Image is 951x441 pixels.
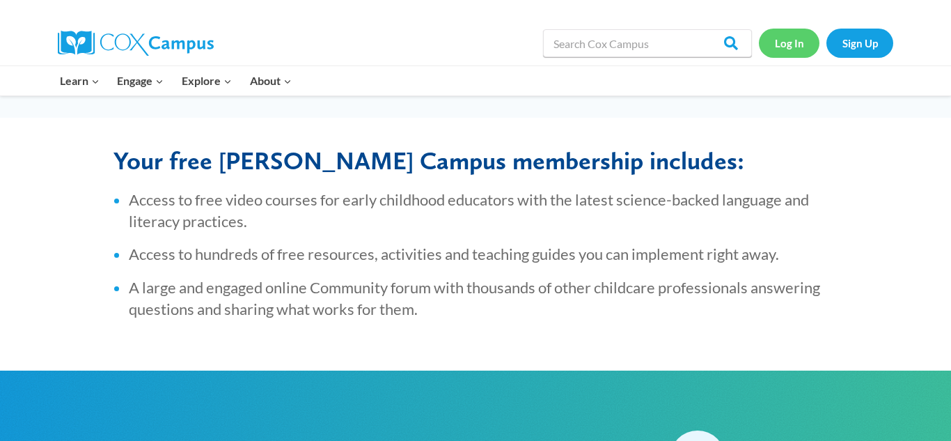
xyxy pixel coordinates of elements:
[129,189,838,233] li: Access to free video courses for early childhood educators with the latest science-backed languag...
[543,29,752,57] input: Search Cox Campus
[51,66,109,95] button: Child menu of Learn
[826,29,893,57] a: Sign Up
[241,66,301,95] button: Child menu of About
[113,146,744,176] span: Your free [PERSON_NAME] Campus membership includes:
[129,277,838,320] li: A large and engaged online Community forum with thousands of other childcare professionals answer...
[759,29,819,57] a: Log In
[58,31,214,56] img: Cox Campus
[129,244,838,265] li: Access to hundreds of free resources, activities and teaching guides you can implement right away.
[109,66,173,95] button: Child menu of Engage
[51,66,300,95] nav: Primary Navigation
[173,66,241,95] button: Child menu of Explore
[759,29,893,57] nav: Secondary Navigation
